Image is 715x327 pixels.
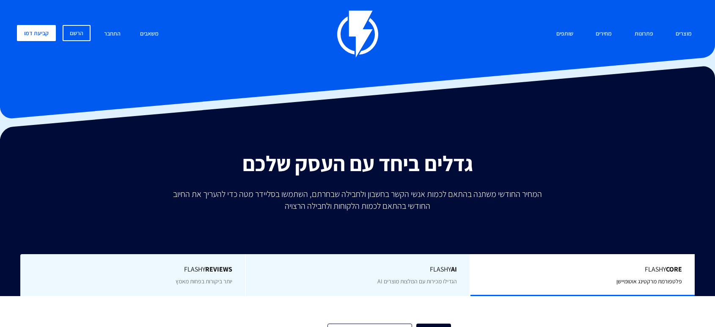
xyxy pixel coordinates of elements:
span: Flashy [483,265,682,274]
a: פתרונות [628,25,660,43]
span: Flashy [33,265,232,274]
p: המחיר החודשי משתנה בהתאם לכמות אנשי הקשר בחשבון ולחבילה שבחרתם, השתמשו בסליידר מטה כדי להעריך את ... [167,188,548,212]
a: התחבר [98,25,127,43]
a: קביעת דמו [17,25,56,41]
span: פלטפורמת מרקטינג אוטומיישן [616,277,682,285]
a: משאבים [134,25,165,43]
a: שותפים [550,25,580,43]
span: יותר ביקורות בפחות מאמץ [176,277,232,285]
span: Flashy [258,265,457,274]
a: מוצרים [669,25,698,43]
h2: גדלים ביחד עם העסק שלכם [6,152,709,175]
a: מחירים [589,25,618,43]
b: REVIEWS [205,265,232,274]
b: Core [666,265,682,274]
b: AI [451,265,457,274]
span: הגדילו מכירות עם המלצות מוצרים AI [377,277,457,285]
a: הרשם [63,25,91,41]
